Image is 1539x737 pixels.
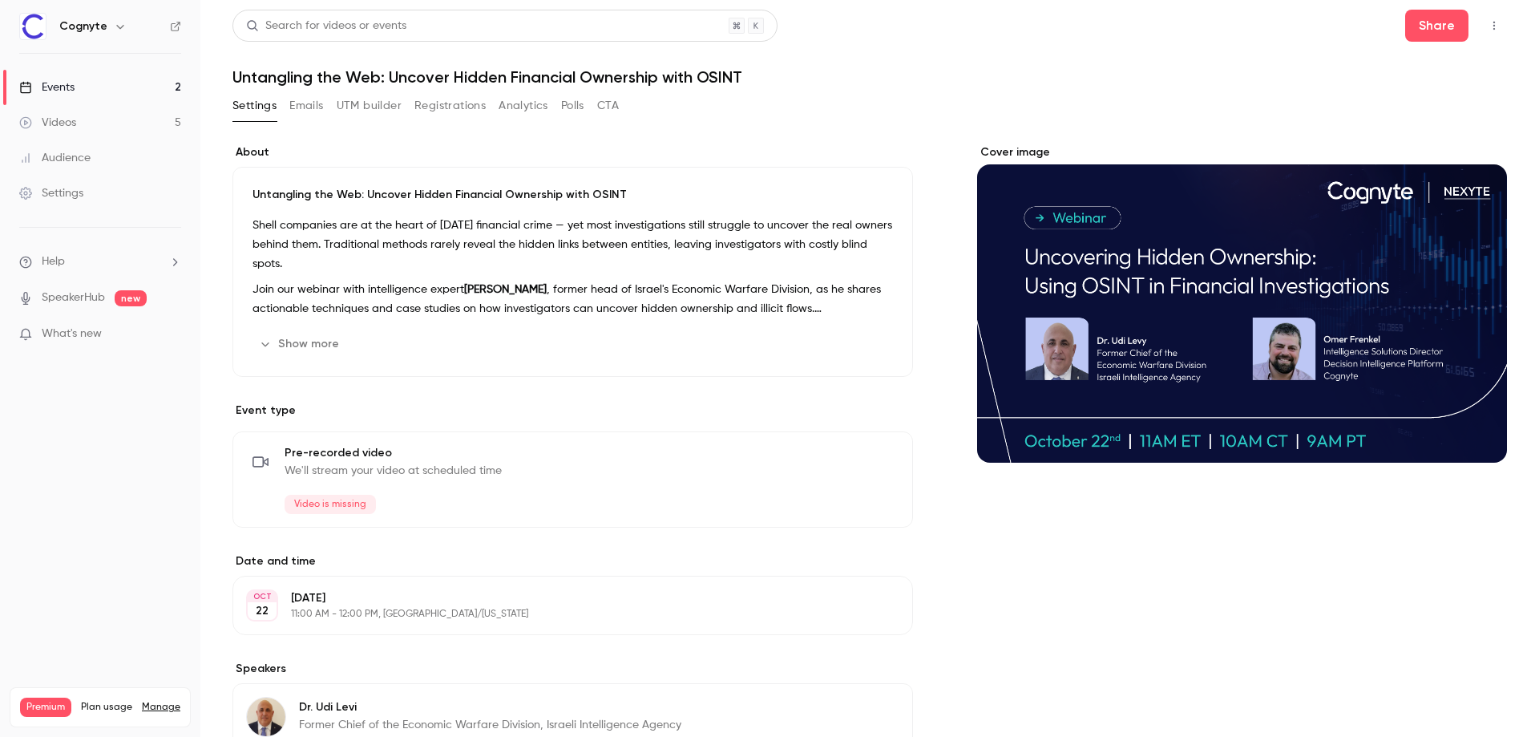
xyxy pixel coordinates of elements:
[42,326,102,342] span: What's new
[142,701,180,714] a: Manage
[248,591,277,602] div: OCT
[299,717,809,733] p: Former Chief of the Economic Warfare Division, Israeli Intelligence Agency
[499,93,548,119] button: Analytics
[977,144,1507,160] label: Cover image
[977,144,1507,463] section: Cover image
[252,280,893,318] p: Join our webinar with intelligence expert , former head of Israel's Economic Warfare Division, as...
[256,603,269,619] p: 22
[20,14,46,39] img: Cognyte
[19,253,181,270] li: help-dropdown-opener
[597,93,619,119] button: CTA
[232,661,913,677] label: Speakers
[252,216,893,273] p: Shell companies are at the heart of [DATE] financial crime — yet most investigations still strugg...
[561,93,584,119] button: Polls
[252,187,893,203] p: Untangling the Web: Uncover Hidden Financial Ownership with OSINT
[115,290,147,306] span: new
[414,93,486,119] button: Registrations
[232,553,913,569] label: Date and time
[19,79,75,95] div: Events
[232,93,277,119] button: Settings
[246,18,406,34] div: Search for videos or events
[291,608,828,621] p: 11:00 AM - 12:00 PM, [GEOGRAPHIC_DATA]/[US_STATE]
[42,253,65,270] span: Help
[19,115,76,131] div: Videos
[1405,10,1468,42] button: Share
[464,284,547,295] strong: [PERSON_NAME]
[285,495,376,514] span: Video is missing
[291,590,828,606] p: [DATE]
[252,331,349,357] button: Show more
[232,403,913,419] p: Event type
[81,701,132,714] span: Plan usage
[247,698,285,736] img: Dr. Udi Levi
[232,67,1507,87] h1: Untangling the Web: Uncover Hidden Financial Ownership with OSINT
[20,698,71,717] span: Premium
[232,144,913,160] label: About
[337,93,402,119] button: UTM builder
[285,445,502,461] span: Pre-recorded video
[19,150,91,166] div: Audience
[162,327,181,342] iframe: Noticeable Trigger
[289,93,323,119] button: Emails
[59,18,107,34] h6: Cognyte
[42,290,105,306] a: SpeakerHub
[299,699,809,715] p: Dr. Udi Levi
[285,463,502,479] span: We'll stream your video at scheduled time
[19,185,83,201] div: Settings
